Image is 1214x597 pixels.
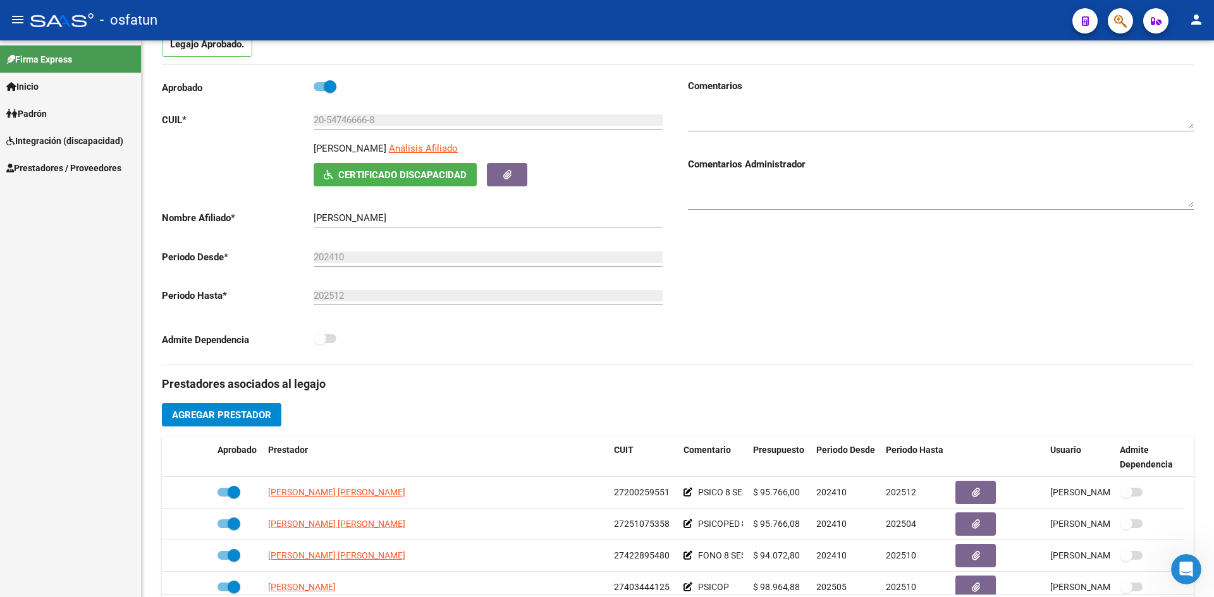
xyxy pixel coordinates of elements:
[688,79,1194,93] h3: Comentarios
[886,519,916,529] span: 202504
[314,163,477,186] button: Certificado Discapacidad
[609,437,678,478] datatable-header-cell: CUIT
[162,333,314,347] p: Admite Dependencia
[162,250,314,264] p: Periodo Desde
[886,550,916,560] span: 202510
[811,437,881,478] datatable-header-cell: Periodo Desde
[162,211,314,225] p: Nombre Afiliado
[1050,582,1150,592] span: [PERSON_NAME] [DATE]
[172,409,271,421] span: Agregar Prestador
[6,134,123,148] span: Integración (discapacidad)
[6,52,72,66] span: Firma Express
[162,403,281,426] button: Agregar Prestador
[881,437,950,478] datatable-header-cell: Periodo Hasta
[389,143,458,154] span: Análisis Afiliado
[268,582,336,592] span: [PERSON_NAME]
[614,519,670,529] span: 27251075358
[212,437,263,478] datatable-header-cell: Aprobado
[1050,519,1150,529] span: [PERSON_NAME] [DATE]
[614,582,670,592] span: 27403444125
[1050,487,1150,497] span: [PERSON_NAME] [DATE]
[162,33,252,57] p: Legajo Aprobado.
[816,550,847,560] span: 202410
[886,445,943,455] span: Periodo Hasta
[886,582,916,592] span: 202510
[162,81,314,95] p: Aprobado
[614,487,670,497] span: 27200259551
[816,519,847,529] span: 202410
[1045,437,1115,478] datatable-header-cell: Usuario
[688,157,1194,171] h3: Comentarios Administrador
[753,550,800,560] span: $ 94.072,80
[748,437,811,478] datatable-header-cell: Presupuesto
[218,445,257,455] span: Aprobado
[1115,437,1184,478] datatable-header-cell: Admite Dependencia
[753,487,800,497] span: $ 95.766,00
[263,437,609,478] datatable-header-cell: Prestador
[6,107,47,121] span: Padrón
[1120,445,1173,469] span: Admite Dependencia
[1189,12,1204,27] mat-icon: person
[698,519,842,529] span: PSICOPED 8 SESIONES MENSUALES
[614,445,634,455] span: CUIT
[753,519,800,529] span: $ 95.766,08
[1050,550,1150,560] span: [PERSON_NAME] [DATE]
[614,550,670,560] span: 27422895480
[678,437,748,478] datatable-header-cell: Comentario
[684,445,731,455] span: Comentario
[162,289,314,303] p: Periodo Hasta
[268,445,308,455] span: Prestador
[753,582,800,592] span: $ 98.964,88
[268,487,405,497] span: [PERSON_NAME] [PERSON_NAME]
[698,487,800,497] span: PSICO 8 SESIONES X MES
[698,582,729,592] span: PSICOP
[816,487,847,497] span: 202410
[6,161,121,175] span: Prestadores / Proveedores
[816,445,875,455] span: Periodo Desde
[698,550,824,560] span: FONO 8 SESIONES MENSUALES
[338,169,467,181] span: Certificado Discapacidad
[100,6,157,34] span: - osfatun
[816,582,847,592] span: 202505
[268,550,405,560] span: [PERSON_NAME] [PERSON_NAME]
[1171,554,1201,584] iframe: Intercom live chat
[6,80,39,93] span: Inicio
[886,487,916,497] span: 202512
[162,375,1194,393] h3: Prestadores asociados al legajo
[268,519,405,529] span: [PERSON_NAME] [PERSON_NAME]
[1050,445,1081,455] span: Usuario
[753,445,804,455] span: Presupuesto
[162,113,314,127] p: CUIL
[314,142,386,155] p: [PERSON_NAME]
[10,12,25,27] mat-icon: menu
